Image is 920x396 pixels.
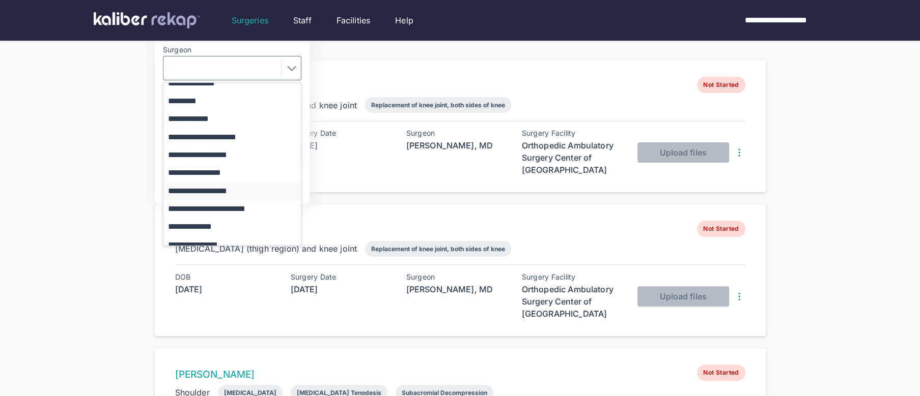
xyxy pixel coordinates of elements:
[175,283,277,295] div: [DATE]
[175,369,255,380] a: [PERSON_NAME]
[406,129,508,137] div: Surgeon
[697,221,745,237] span: Not Started
[291,283,393,295] div: [DATE]
[291,129,393,137] div: Surgery Date
[163,46,301,54] label: Surgeon
[637,142,729,163] button: Upload files
[522,283,624,320] div: Orthopedic Ambulatory Surgery Center of [GEOGRAPHIC_DATA]
[406,283,508,295] div: [PERSON_NAME], MD
[522,139,624,176] div: Orthopedic Ambulatory Surgery Center of [GEOGRAPHIC_DATA]
[697,77,745,93] span: Not Started
[371,101,505,109] div: Replacement of knee joint, both sides of knee
[175,242,357,255] div: [MEDICAL_DATA] (thigh region) and knee joint
[232,14,268,26] a: Surgeries
[291,139,393,151] div: [DATE]
[733,290,745,302] img: DotsThreeVertical.31cb0eda.svg
[522,273,624,281] div: Surgery Facility
[291,273,393,281] div: Surgery Date
[175,273,277,281] div: DOB
[337,14,371,26] a: Facilities
[395,14,413,26] a: Help
[94,12,200,28] img: kaliber labs logo
[522,129,624,137] div: Surgery Facility
[371,245,505,253] div: Replacement of knee joint, both sides of knee
[659,291,706,301] span: Upload files
[637,286,729,307] button: Upload files
[659,147,706,158] span: Upload files
[697,364,745,381] span: Not Started
[406,273,508,281] div: Surgeon
[406,139,508,151] div: [PERSON_NAME], MD
[293,14,312,26] a: Staff
[155,44,766,56] div: 2177 entries
[733,146,745,159] img: DotsThreeVertical.31cb0eda.svg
